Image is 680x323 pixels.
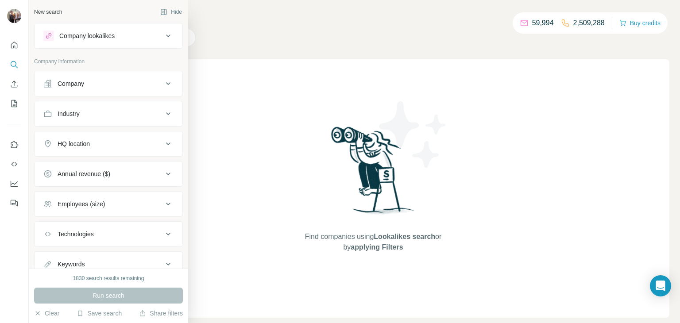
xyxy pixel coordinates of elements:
[58,109,80,118] div: Industry
[58,79,84,88] div: Company
[302,231,444,253] span: Find companies using or by
[7,137,21,153] button: Use Surfe on LinkedIn
[7,76,21,92] button: Enrich CSV
[58,139,90,148] div: HQ location
[77,11,669,23] h4: Search
[35,73,182,94] button: Company
[73,274,144,282] div: 1830 search results remaining
[7,37,21,53] button: Quick start
[35,133,182,154] button: HQ location
[58,230,94,238] div: Technologies
[374,233,435,240] span: Lookalikes search
[35,193,182,215] button: Employees (size)
[373,95,453,174] img: Surfe Illustration - Stars
[351,243,403,251] span: applying Filters
[34,309,59,318] button: Clear
[58,260,85,269] div: Keywords
[154,5,188,19] button: Hide
[7,96,21,112] button: My lists
[327,124,419,223] img: Surfe Illustration - Woman searching with binoculars
[35,25,182,46] button: Company lookalikes
[34,58,183,65] p: Company information
[35,223,182,245] button: Technologies
[532,18,554,28] p: 59,994
[35,103,182,124] button: Industry
[7,9,21,23] img: Avatar
[619,17,661,29] button: Buy credits
[58,169,110,178] div: Annual revenue ($)
[573,18,605,28] p: 2,509,288
[650,275,671,296] div: Open Intercom Messenger
[35,163,182,185] button: Annual revenue ($)
[7,176,21,192] button: Dashboard
[34,8,62,16] div: New search
[139,309,183,318] button: Share filters
[35,254,182,275] button: Keywords
[7,156,21,172] button: Use Surfe API
[59,31,115,40] div: Company lookalikes
[7,57,21,73] button: Search
[7,195,21,211] button: Feedback
[58,200,105,208] div: Employees (size)
[77,309,122,318] button: Save search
